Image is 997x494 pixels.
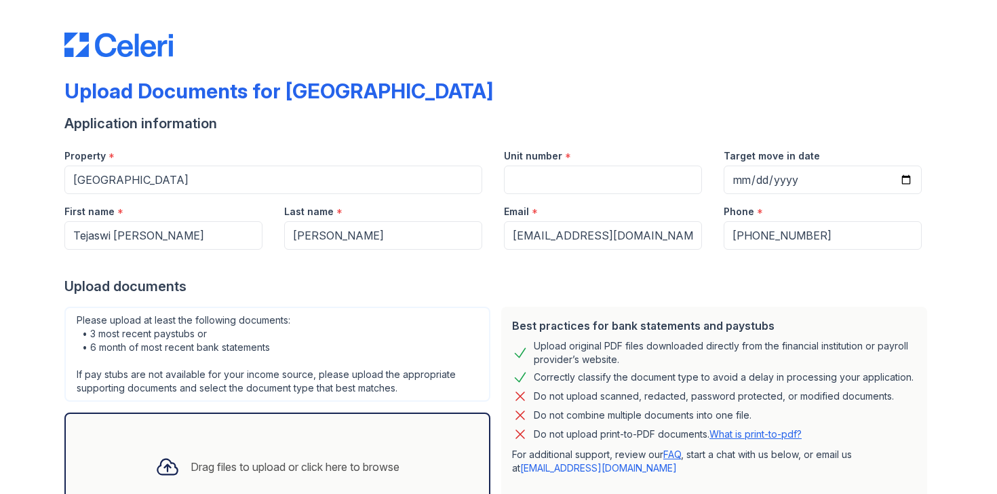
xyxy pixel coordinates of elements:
[520,462,677,474] a: [EMAIL_ADDRESS][DOMAIN_NAME]
[534,388,894,404] div: Do not upload scanned, redacted, password protected, or modified documents.
[663,449,681,460] a: FAQ
[724,205,754,218] label: Phone
[64,205,115,218] label: First name
[64,114,933,133] div: Application information
[534,369,914,385] div: Correctly classify the document type to avoid a delay in processing your application.
[504,205,529,218] label: Email
[64,277,933,296] div: Upload documents
[504,149,562,163] label: Unit number
[724,149,820,163] label: Target move in date
[191,459,399,475] div: Drag files to upload or click here to browse
[709,428,802,440] a: What is print-to-pdf?
[64,33,173,57] img: CE_Logo_Blue-a8612792a0a2168367f1c8372b55b34899dd931a85d93a1a3d3e32e68fde9ad4.png
[534,407,751,423] div: Do not combine multiple documents into one file.
[64,149,106,163] label: Property
[534,339,916,366] div: Upload original PDF files downloaded directly from the financial institution or payroll provider’...
[512,448,916,475] p: For additional support, review our , start a chat with us below, or email us at
[512,318,916,334] div: Best practices for bank statements and paystubs
[284,205,334,218] label: Last name
[64,79,493,103] div: Upload Documents for [GEOGRAPHIC_DATA]
[534,427,802,441] p: Do not upload print-to-PDF documents.
[64,307,490,402] div: Please upload at least the following documents: • 3 most recent paystubs or • 6 month of most rec...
